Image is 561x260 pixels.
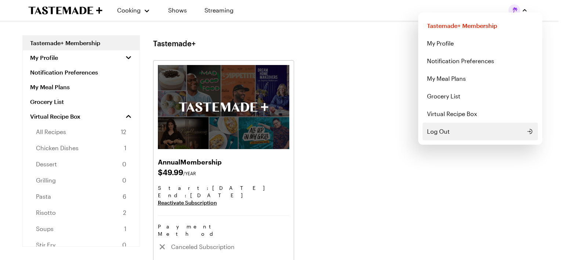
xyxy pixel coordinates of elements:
a: My Profile [423,35,538,52]
img: Profile picture [508,4,520,16]
a: Tastemade+ Membership [423,17,538,35]
div: Profile picture [418,12,542,145]
a: Notification Preferences [423,52,538,70]
a: Virtual Recipe Box [423,105,538,123]
span: Log Out [427,127,450,136]
button: Profile picture [508,4,528,16]
a: Grocery List [423,87,538,105]
a: My Meal Plans [423,70,538,87]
